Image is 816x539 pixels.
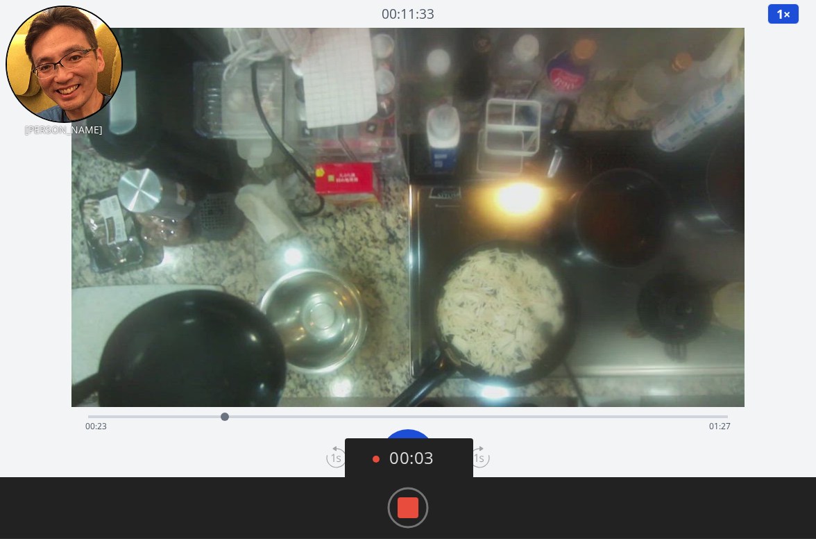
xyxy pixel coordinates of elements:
[767,3,799,24] button: 1×
[382,4,434,24] a: 00:11:33
[85,420,107,432] span: 00:23
[709,420,731,432] span: 01:27
[6,6,123,123] img: TM
[345,438,473,479] button: 00:03
[776,6,783,22] span: 1
[6,123,123,137] p: [PERSON_NAME]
